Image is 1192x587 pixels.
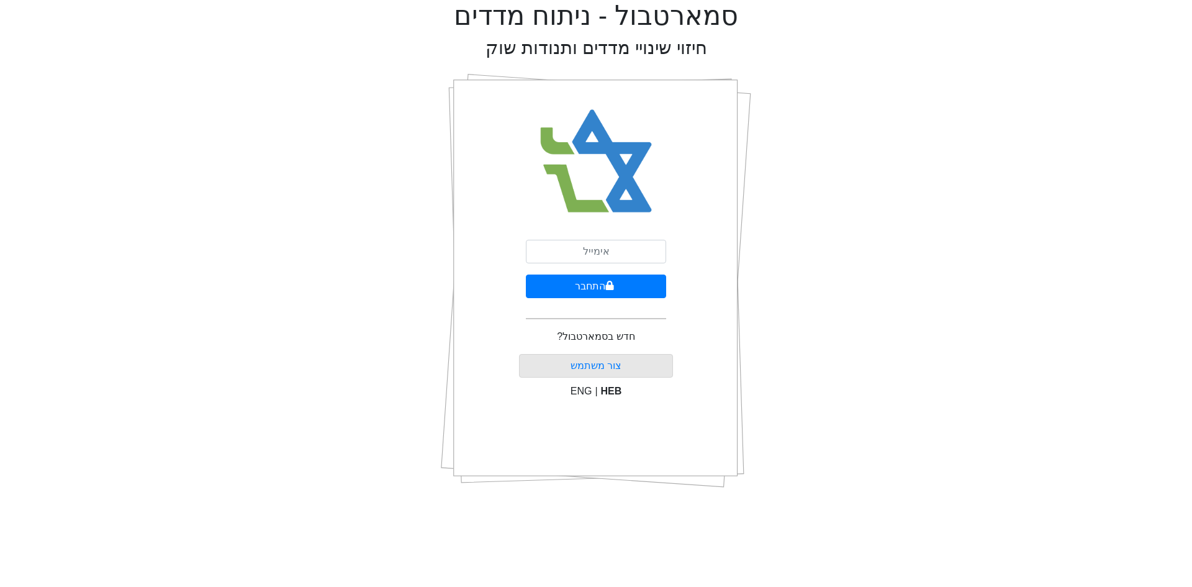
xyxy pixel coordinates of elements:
span: HEB [601,386,622,396]
a: צור משתמש [571,360,621,371]
button: צור משתמש [519,354,674,378]
input: אימייל [526,240,666,263]
button: התחבר [526,275,666,298]
span: | [595,386,597,396]
p: חדש בסמארטבול? [557,329,634,344]
img: Smart Bull [529,93,664,230]
span: ENG [571,386,592,396]
h2: חיזוי שינויי מדדים ותנודות שוק [485,37,707,59]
